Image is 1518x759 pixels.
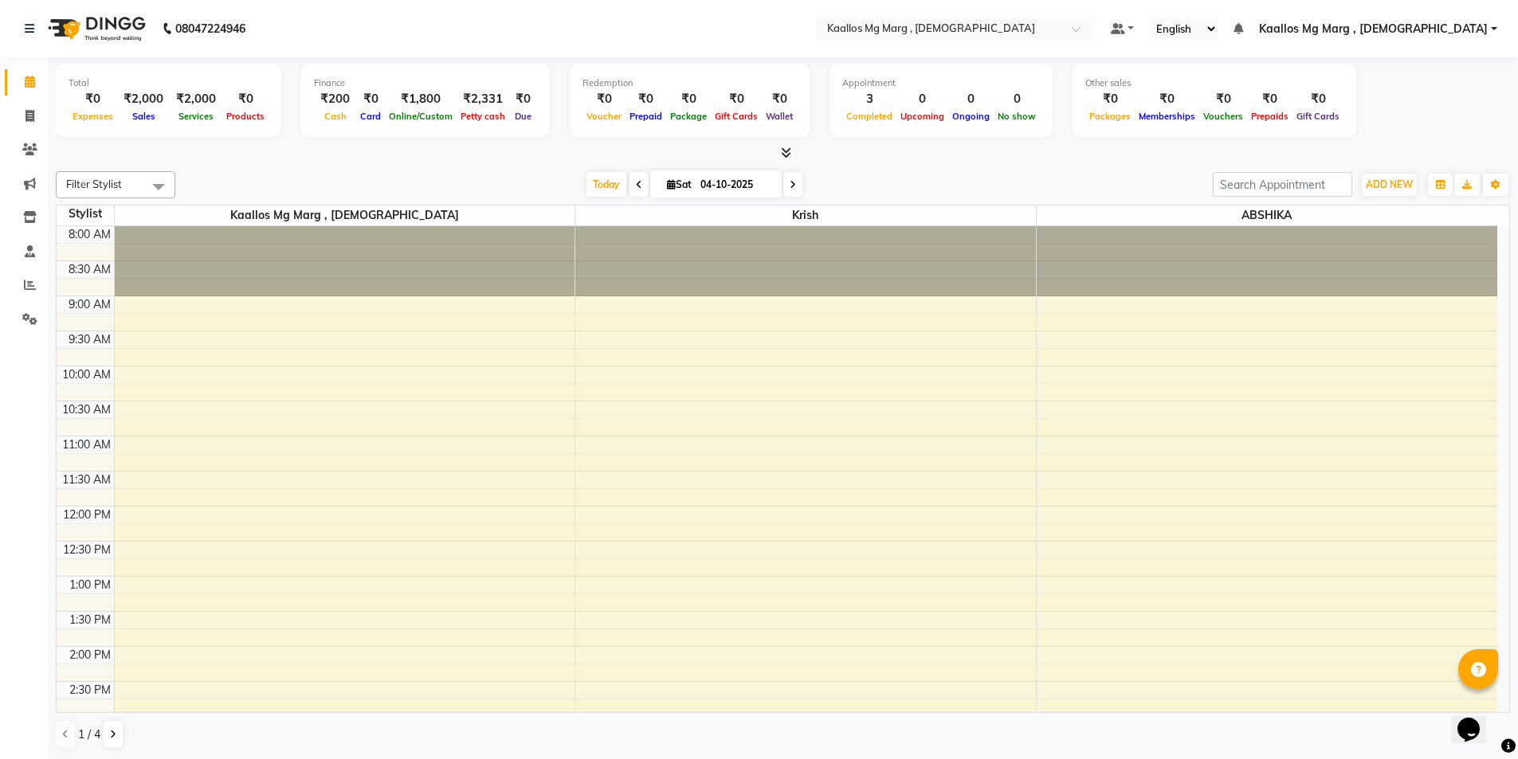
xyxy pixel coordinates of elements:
[762,111,797,122] span: Wallet
[320,111,351,122] span: Cash
[842,76,1040,90] div: Appointment
[1247,90,1292,108] div: ₹0
[711,90,762,108] div: ₹0
[1451,695,1502,743] iframe: chat widget
[66,612,114,628] div: 1:30 PM
[385,111,457,122] span: Online/Custom
[1135,111,1199,122] span: Memberships
[994,111,1040,122] span: No show
[59,366,114,383] div: 10:00 AM
[1292,111,1343,122] span: Gift Cards
[1085,76,1343,90] div: Other sales
[457,111,509,122] span: Petty cash
[59,471,114,488] div: 11:30 AM
[896,111,948,122] span: Upcoming
[117,90,170,108] div: ₹2,000
[586,172,626,197] span: Today
[666,90,711,108] div: ₹0
[66,577,114,593] div: 1:00 PM
[626,90,666,108] div: ₹0
[696,173,775,197] input: 2025-10-04
[762,90,797,108] div: ₹0
[65,296,114,313] div: 9:00 AM
[314,90,356,108] div: ₹200
[41,6,150,51] img: logo
[356,111,385,122] span: Card
[842,90,896,108] div: 3
[948,90,994,108] div: 0
[711,111,762,122] span: Gift Cards
[509,90,537,108] div: ₹0
[582,111,626,122] span: Voucher
[948,111,994,122] span: Ongoing
[1199,111,1247,122] span: Vouchers
[1366,178,1413,190] span: ADD NEW
[1247,111,1292,122] span: Prepaids
[356,90,385,108] div: ₹0
[1135,90,1199,108] div: ₹0
[69,90,117,108] div: ₹0
[222,90,269,108] div: ₹0
[65,226,114,243] div: 8:00 AM
[575,205,1036,225] span: krish
[175,111,218,122] span: Services
[582,76,797,90] div: Redemption
[1085,90,1135,108] div: ₹0
[128,111,159,122] span: Sales
[1085,111,1135,122] span: Packages
[59,401,114,418] div: 10:30 AM
[1259,21,1488,37] span: Kaallos Mg Marg , [DEMOGRAPHIC_DATA]
[994,90,1040,108] div: 0
[78,726,100,743] span: 1 / 4
[663,178,696,190] span: Sat
[1362,174,1417,196] button: ADD NEW
[60,542,114,558] div: 12:30 PM
[666,111,711,122] span: Package
[896,90,948,108] div: 0
[115,205,575,225] span: Kaallos Mg Marg , [DEMOGRAPHIC_DATA]
[1292,90,1343,108] div: ₹0
[170,90,222,108] div: ₹2,000
[1037,205,1497,225] span: ABSHIKA
[59,436,114,453] div: 11:00 AM
[66,647,114,663] div: 2:00 PM
[66,178,122,190] span: Filter Stylist
[1213,172,1352,197] input: Search Appointment
[842,111,896,122] span: Completed
[1199,90,1247,108] div: ₹0
[626,111,666,122] span: Prepaid
[582,90,626,108] div: ₹0
[314,76,537,90] div: Finance
[222,111,269,122] span: Products
[457,90,509,108] div: ₹2,331
[60,507,114,523] div: 12:00 PM
[57,205,114,222] div: Stylist
[385,90,457,108] div: ₹1,800
[69,111,117,122] span: Expenses
[511,111,535,122] span: Due
[65,261,114,278] div: 8:30 AM
[175,6,245,51] b: 08047224946
[65,331,114,348] div: 9:30 AM
[66,682,114,698] div: 2:30 PM
[69,76,269,90] div: Total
